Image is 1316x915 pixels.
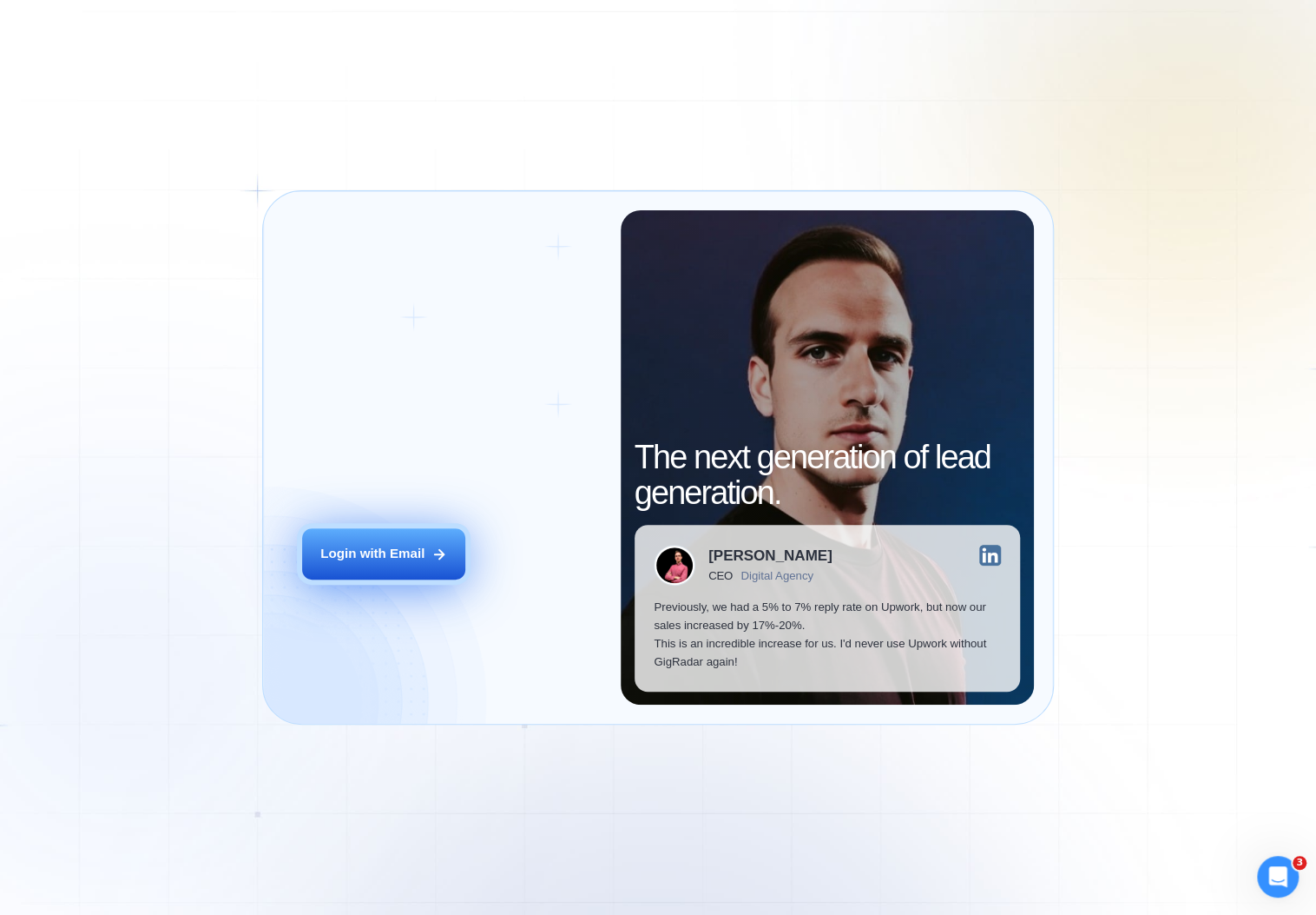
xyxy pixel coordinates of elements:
h2: The next generation of lead generation. [635,440,1021,512]
div: CEO [708,569,733,582]
div: Login with Email [320,545,424,563]
p: Previously, we had a 5% to 7% reply rate on Upwork, but now our sales increased by 17%-20%. This ... [654,599,1000,671]
iframe: Intercom live chat [1257,856,1299,898]
button: Login with Email [302,528,465,580]
span: 3 [1293,856,1306,870]
div: Digital Agency [740,569,813,582]
div: [PERSON_NAME] [708,548,832,563]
